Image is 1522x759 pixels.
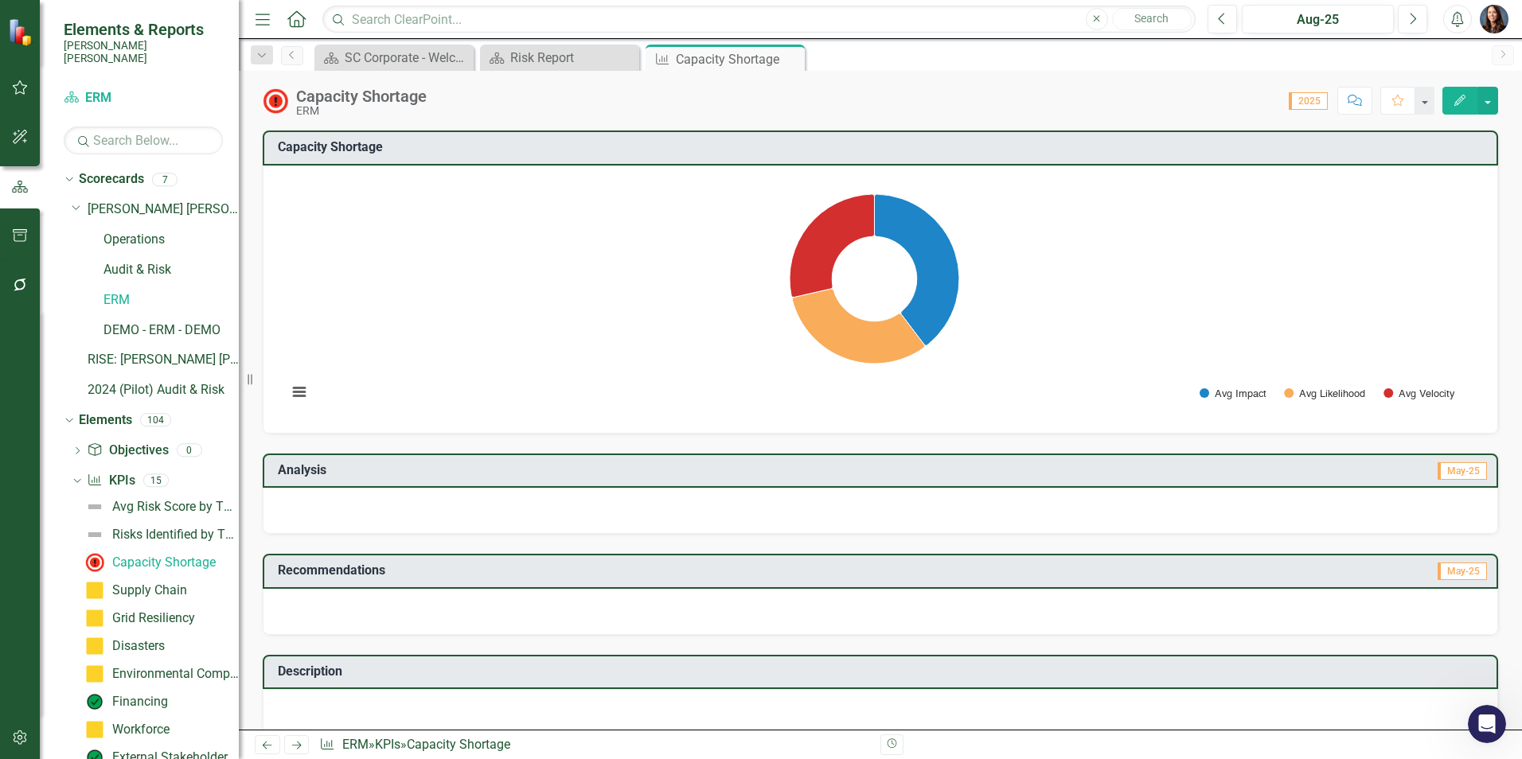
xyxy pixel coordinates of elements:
a: KPIs [87,472,135,490]
img: Not Meeting Target [263,88,288,114]
img: Profile image for Jeff [231,25,263,57]
img: Caution [85,581,104,600]
img: ClearPoint Strategy [8,18,36,46]
a: Financing [81,689,168,714]
a: Scorecards [79,170,144,189]
a: Operations [103,231,239,249]
button: View chart menu, Chart [288,381,310,403]
div: Aug-25 [1247,10,1388,29]
a: Supply Chain [81,578,187,603]
a: ERM [64,89,223,107]
div: Financing [112,695,168,709]
img: Caution [85,609,104,628]
div: Chart. Highcharts interactive chart. [279,178,1481,417]
h3: Capacity Shortage [278,140,1489,154]
img: Not Defined [85,525,104,544]
span: Home [21,536,57,547]
a: Workforce [81,717,170,742]
img: Caution [85,636,104,656]
div: SC Corporate - Welcome to ClearPoint [345,48,470,68]
a: Risks Identified by Theme [81,522,239,547]
a: 2024 (Pilot) Audit & Risk [88,381,239,399]
path: Avg Impact, 4.16666666. [874,194,959,345]
a: ERM [342,737,369,752]
a: Disasters [81,633,165,659]
div: Close [274,25,302,54]
span: Messages [92,536,147,547]
h3: Description [278,664,1489,679]
a: [PERSON_NAME] [PERSON_NAME] CORPORATE Balanced Scorecard [88,200,239,219]
a: DEMO - ERM - DEMO [103,321,239,340]
a: Environmental Compliance [81,661,239,687]
span: May-25 [1438,462,1487,480]
h3: Analysis [278,463,868,477]
div: 🚀 ClearPoint Next 5 Release Highlights! [33,346,257,379]
p: Hi [PERSON_NAME] 👋 [32,113,287,167]
button: News [159,496,239,560]
span: 2025 [1289,92,1328,110]
a: Elements [79,411,132,430]
div: [PERSON_NAME] [71,267,163,284]
span: News [184,536,214,547]
div: Disasters [112,639,165,653]
span: Rate your conversation [71,252,201,265]
div: Risk Report [510,48,635,68]
div: 7 [152,173,178,186]
div: Recent messageProfile image for JeffRate your conversation[PERSON_NAME]•3h ago [16,214,302,298]
div: Product update🚀 ClearPoint Next 5 Release Highlights!Hey there, [16,306,302,413]
div: » » [319,736,868,754]
a: Avg Risk Score by Theme [81,494,239,520]
div: Getting Started Guide - Element Detail Pages [33,473,267,506]
path: Avg Likelihood, 3.33333333. [792,289,924,364]
div: ERM [296,105,427,117]
img: Caution [85,664,104,683]
div: Capacity Shortage [296,88,427,105]
div: 0 [177,444,202,457]
div: Capacity Shortage [112,555,216,570]
div: • 3h ago [166,267,212,284]
h3: Recommendations [278,563,1099,578]
path: Avg Velocity, 3. [790,194,874,298]
div: Avg Risk Score by Theme [112,500,239,514]
div: Workforce [112,722,170,737]
a: Audit & Risk [103,261,239,279]
img: Not Defined [85,497,104,516]
div: 104 [140,414,171,427]
div: Getting Started Guide - Element Detail Pages [23,466,295,512]
a: Capacity Shortage [81,550,216,575]
button: Search for help [23,428,295,460]
a: Objectives [87,442,168,460]
button: Messages [80,496,159,560]
button: Search [1112,8,1192,30]
span: Elements & Reports [64,20,223,39]
div: Product update [33,319,127,337]
div: 15 [143,473,169,487]
div: Supply Chain [112,583,187,597]
a: Grid Resiliency [81,605,195,631]
img: Tami Griswold [1480,5,1508,33]
iframe: Intercom live chat [1468,705,1506,743]
button: Aug-25 [1242,5,1394,33]
img: logo [32,31,169,55]
text: Avg Likelihood [1299,389,1365,399]
img: On Target [85,692,104,711]
div: Hey there, [33,383,257,399]
small: [PERSON_NAME] [PERSON_NAME] [64,39,223,65]
button: Show Avg Velocity [1383,387,1454,399]
div: Risks Identified by Theme [112,527,239,542]
a: SC Corporate - Welcome to ClearPoint [318,48,470,68]
span: May-25 [1438,562,1487,580]
div: Capacity Shortage [676,49,801,69]
button: Help [239,496,318,560]
img: Profile image for Walter [201,25,232,57]
input: Search Below... [64,127,223,154]
span: Search [1134,12,1169,25]
div: Capacity Shortage [407,737,510,752]
img: Caution [85,720,104,739]
input: Search ClearPoint... [322,6,1196,33]
p: How can we help? [32,167,287,194]
img: Not Meeting Target [85,553,104,572]
span: Search for help [33,436,129,453]
button: Show Avg Impact [1200,387,1266,399]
